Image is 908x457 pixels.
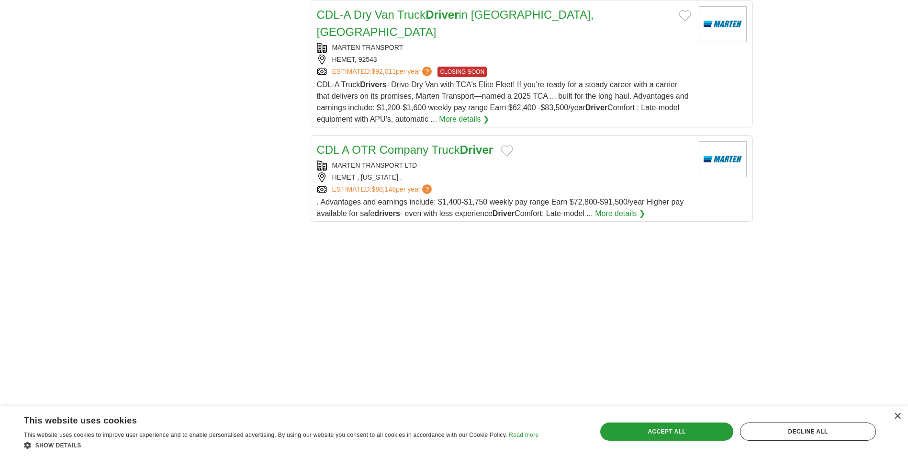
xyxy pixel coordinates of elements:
span: ? [422,67,432,76]
strong: drivers [374,209,400,217]
a: CDL-A Dry Van TruckDriverin [GEOGRAPHIC_DATA], [GEOGRAPHIC_DATA] [317,8,594,38]
a: CDL A OTR Company TruckDriver [317,143,493,156]
span: ? [422,184,432,194]
span: Show details [35,442,81,449]
span: CDL-A Truck - Drive Dry Van with TCA's Elite Fleet! If you’re ready for a steady career with a ca... [317,80,689,123]
a: More details ❯ [595,208,645,219]
span: CLOSING SOON [437,67,487,77]
img: Marten Transport logo [699,141,747,177]
a: MARTEN TRANSPORT [332,44,404,51]
div: HEMET , [US_STATE] , [317,172,691,183]
img: Marten Transport logo [699,6,747,42]
strong: Driver [493,209,515,217]
div: Accept all [600,423,733,441]
a: Read more, opens a new window [509,432,538,438]
span: $88,148 [371,185,396,193]
strong: Driver [585,103,607,112]
button: Add to favorite jobs [501,145,513,157]
a: ESTIMATED:$88,148per year? [332,184,434,194]
strong: Driver [426,8,459,21]
div: This website uses cookies [24,412,515,426]
strong: Drivers [360,80,386,89]
a: MARTEN TRANSPORT LTD [332,161,417,169]
div: Decline all [740,423,876,441]
div: Show details [24,440,538,450]
a: More details ❯ [439,114,489,125]
a: ESTIMATED:$92,011per year? [332,67,434,77]
button: Add to favorite jobs [679,10,691,22]
span: . Advantages and earnings include: $1,400-$1,750 weekly pay range Earn $72,800-$91,500/year Highe... [317,198,684,217]
div: Close [894,413,901,420]
div: HEMET, 92543 [317,55,691,65]
span: $92,011 [371,68,396,75]
span: This website uses cookies to improve user experience and to enable personalised advertising. By u... [24,432,507,438]
strong: Driver [460,143,493,156]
